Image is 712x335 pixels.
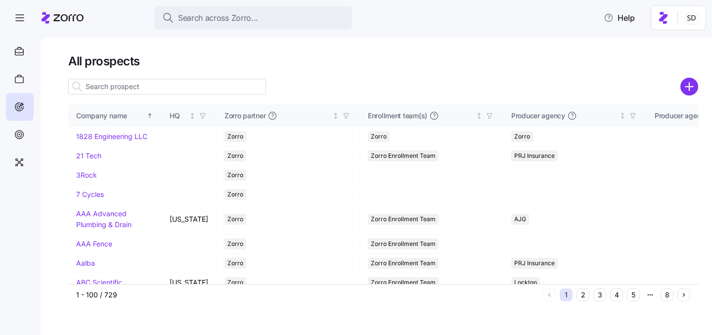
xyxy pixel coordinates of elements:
[76,209,132,229] a: AAA Advanced Plumbing & Drain
[680,78,698,96] svg: add icon
[560,288,573,301] button: 1
[371,258,436,269] span: Zorro Enrollment Team
[514,277,537,288] span: Lockton
[610,288,623,301] button: 4
[76,239,112,248] a: AAA Fence
[661,288,673,301] button: 8
[224,111,266,121] span: Zorro partner
[368,111,427,121] span: Enrollment team(s)
[178,12,258,24] span: Search across Zorro...
[227,150,243,161] span: Zorro
[189,112,196,119] div: Not sorted
[146,112,153,119] div: Sorted ascending
[503,104,647,127] th: Producer agencyNot sorted
[619,112,626,119] div: Not sorted
[76,151,101,160] a: 21 Tech
[162,204,217,234] td: [US_STATE]
[577,288,589,301] button: 2
[76,190,104,198] a: 7 Cycles
[476,112,483,119] div: Not sorted
[227,277,243,288] span: Zorro
[162,273,217,292] td: [US_STATE]
[371,150,436,161] span: Zorro Enrollment Team
[68,79,266,95] input: Search prospect
[514,131,530,142] span: Zorro
[227,214,243,225] span: Zorro
[76,278,122,287] a: ABC Scientific
[76,171,97,179] a: 3Rock
[596,8,643,28] button: Help
[543,288,556,301] button: Previous page
[360,104,503,127] th: Enrollment team(s)Not sorted
[371,131,387,142] span: Zorro
[76,259,95,267] a: Aalba
[332,112,339,119] div: Not sorted
[227,170,243,181] span: Zorro
[627,288,640,301] button: 5
[227,189,243,200] span: Zorro
[76,110,145,121] div: Company name
[68,104,162,127] th: Company nameSorted ascending
[371,277,436,288] span: Zorro Enrollment Team
[684,10,700,26] img: 038087f1531ae87852c32fa7be65e69b
[170,110,187,121] div: HQ
[677,288,690,301] button: Next page
[162,104,217,127] th: HQNot sorted
[217,104,360,127] th: Zorro partnerNot sorted
[514,214,526,225] span: AJG
[655,111,703,121] span: Producer agent
[514,258,555,269] span: PRJ Insurance
[514,150,555,161] span: PRJ Insurance
[227,258,243,269] span: Zorro
[604,12,635,24] span: Help
[154,6,352,30] button: Search across Zorro...
[76,132,147,141] a: 1828 Engineering LLC
[76,290,539,300] div: 1 - 100 / 729
[68,53,698,69] h1: All prospects
[371,214,436,225] span: Zorro Enrollment Team
[227,239,243,249] span: Zorro
[227,131,243,142] span: Zorro
[371,239,436,249] span: Zorro Enrollment Team
[593,288,606,301] button: 3
[511,111,565,121] span: Producer agency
